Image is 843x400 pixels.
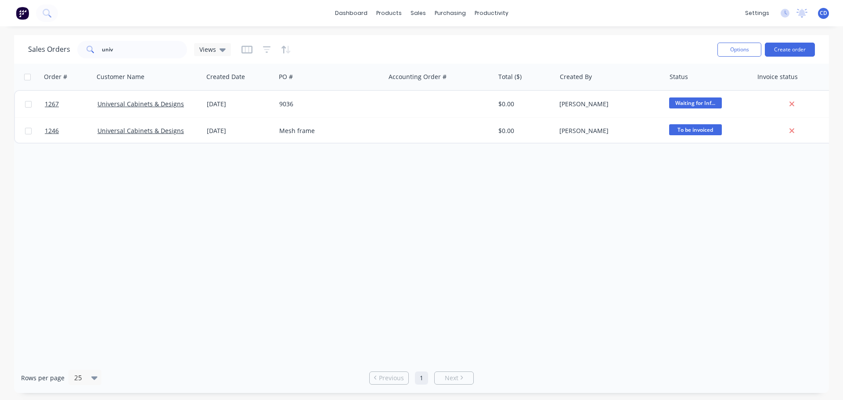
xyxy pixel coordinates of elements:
[389,72,447,81] div: Accounting Order #
[560,72,592,81] div: Created By
[45,126,59,135] span: 1246
[559,100,657,108] div: [PERSON_NAME]
[559,126,657,135] div: [PERSON_NAME]
[406,7,430,20] div: sales
[44,72,67,81] div: Order #
[45,118,97,144] a: 1246
[765,43,815,57] button: Create order
[97,100,184,108] a: Universal Cabinets & Designs
[820,9,827,17] span: CD
[206,72,245,81] div: Created Date
[97,126,184,135] a: Universal Cabinets & Designs
[102,41,187,58] input: Search...
[370,374,408,382] a: Previous page
[498,126,550,135] div: $0.00
[669,124,722,135] span: To be invoiced
[415,371,428,385] a: Page 1 is your current page
[498,72,522,81] div: Total ($)
[717,43,761,57] button: Options
[207,100,272,108] div: [DATE]
[670,72,688,81] div: Status
[207,126,272,135] div: [DATE]
[366,371,477,385] ul: Pagination
[757,72,798,81] div: Invoice status
[669,97,722,108] span: Waiting for Inf...
[199,45,216,54] span: Views
[372,7,406,20] div: products
[21,374,65,382] span: Rows per page
[331,7,372,20] a: dashboard
[279,100,377,108] div: 9036
[279,72,293,81] div: PO #
[97,72,144,81] div: Customer Name
[28,45,70,54] h1: Sales Orders
[45,91,97,117] a: 1267
[498,100,550,108] div: $0.00
[470,7,513,20] div: productivity
[279,126,377,135] div: Mesh frame
[45,100,59,108] span: 1267
[379,374,404,382] span: Previous
[16,7,29,20] img: Factory
[435,374,473,382] a: Next page
[741,7,774,20] div: settings
[445,374,458,382] span: Next
[430,7,470,20] div: purchasing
